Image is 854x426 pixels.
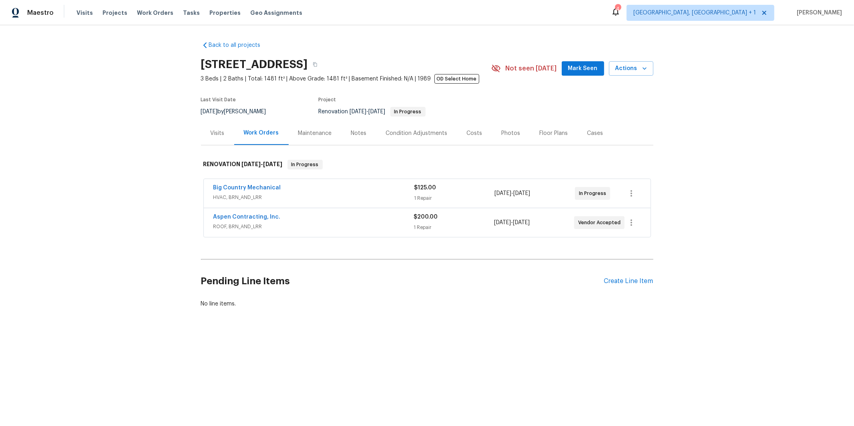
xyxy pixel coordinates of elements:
[794,9,842,17] span: [PERSON_NAME]
[513,191,530,196] span: [DATE]
[414,194,495,202] div: 1 Repair
[183,10,200,16] span: Tasks
[633,9,756,17] span: [GEOGRAPHIC_DATA], [GEOGRAPHIC_DATA] + 1
[201,109,218,115] span: [DATE]
[414,214,438,220] span: $200.00
[540,129,568,137] div: Floor Plans
[76,9,93,17] span: Visits
[242,161,261,167] span: [DATE]
[494,189,530,197] span: -
[201,263,604,300] h2: Pending Line Items
[242,161,283,167] span: -
[562,61,604,76] button: Mark Seen
[578,219,624,227] span: Vendor Accepted
[494,220,511,225] span: [DATE]
[213,185,281,191] a: Big Country Mechanical
[203,160,283,169] h6: RENOVATION
[604,277,653,285] div: Create Line Item
[213,223,414,231] span: ROOF, BRN_AND_LRR
[494,219,530,227] span: -
[308,57,322,72] button: Copy Address
[414,223,494,231] div: 1 Repair
[615,64,647,74] span: Actions
[351,129,367,137] div: Notes
[201,300,653,308] div: No line items.
[350,109,367,115] span: [DATE]
[350,109,386,115] span: -
[609,61,653,76] button: Actions
[213,214,281,220] a: Aspen Contracting, Inc.
[319,97,336,102] span: Project
[467,129,482,137] div: Costs
[298,129,332,137] div: Maintenance
[201,97,236,102] span: Last Visit Date
[201,107,276,117] div: by [PERSON_NAME]
[102,9,127,17] span: Projects
[386,129,448,137] div: Condition Adjustments
[587,129,603,137] div: Cases
[369,109,386,115] span: [DATE]
[414,185,436,191] span: $125.00
[494,191,511,196] span: [DATE]
[250,9,302,17] span: Geo Assignments
[579,189,609,197] span: In Progress
[201,41,278,49] a: Back to all projects
[513,220,530,225] span: [DATE]
[434,74,479,84] span: OD Select Home
[201,60,308,68] h2: [STREET_ADDRESS]
[137,9,173,17] span: Work Orders
[615,5,621,13] div: 4
[201,152,653,177] div: RENOVATION [DATE]-[DATE]In Progress
[209,9,241,17] span: Properties
[263,161,283,167] span: [DATE]
[319,109,426,115] span: Renovation
[27,9,54,17] span: Maestro
[506,64,557,72] span: Not seen [DATE]
[391,109,425,114] span: In Progress
[213,193,414,201] span: HVAC, BRN_AND_LRR
[201,75,491,83] span: 3 Beds | 2 Baths | Total: 1481 ft² | Above Grade: 1481 ft² | Basement Finished: N/A | 1989
[288,161,322,169] span: In Progress
[244,129,279,137] div: Work Orders
[568,64,598,74] span: Mark Seen
[502,129,520,137] div: Photos
[211,129,225,137] div: Visits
